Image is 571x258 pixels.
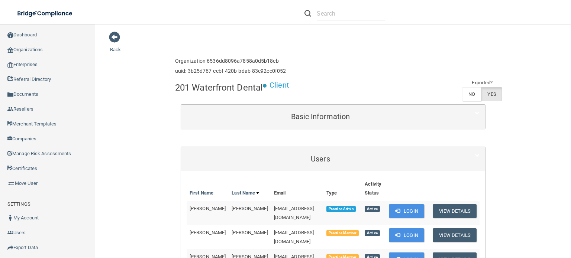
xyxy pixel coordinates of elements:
[389,204,424,218] button: Login
[7,47,13,53] img: organization-icon.f8decf85.png
[481,87,502,101] label: YES
[187,108,480,125] a: Basic Information
[7,92,13,98] img: icon-documents.8dae5593.png
[7,230,13,236] img: icon-users.e205127d.png
[7,215,13,221] img: ic_user_dark.df1a06c3.png
[326,206,356,212] span: Practice Admin
[187,155,454,163] h5: Users
[362,177,386,201] th: Activity Status
[271,177,323,201] th: Email
[190,189,213,197] a: First Name
[274,230,314,244] span: [EMAIL_ADDRESS][DOMAIN_NAME]
[7,62,13,68] img: enterprise.0d942306.png
[187,151,480,167] a: Users
[317,7,385,20] input: Search
[7,200,30,209] label: SETTINGS
[304,10,311,17] img: ic-search.3b580494.png
[232,230,268,235] span: [PERSON_NAME]
[187,112,454,121] h5: Basic Information
[7,245,13,251] img: icon-export.b9366987.png
[389,228,424,242] button: Login
[175,58,286,64] h6: Organization 6536dd8096a7858a0d5b18cb
[270,78,289,92] p: Client
[433,204,477,218] button: View Details
[175,68,286,74] h6: uuid: 3b25d767-ecbf-420b-bdab-83c92ce0f052
[365,206,380,212] span: Active
[11,6,80,21] img: bridge_compliance_login_screen.278c3ca4.svg
[232,206,268,211] span: [PERSON_NAME]
[433,228,477,242] button: View Details
[326,230,359,236] span: Practice Member
[365,230,380,236] span: Active
[7,32,13,38] img: ic_dashboard_dark.d01f4a41.png
[462,87,481,101] label: NO
[190,230,226,235] span: [PERSON_NAME]
[110,38,121,52] a: Back
[190,206,226,211] span: [PERSON_NAME]
[7,106,13,112] img: ic_reseller.de258add.png
[462,78,502,87] td: Exported?
[7,180,15,187] img: briefcase.64adab9b.png
[274,206,314,220] span: [EMAIL_ADDRESS][DOMAIN_NAME]
[323,177,362,201] th: Type
[175,83,263,92] h4: 201 Waterfront Dental
[232,189,259,197] a: Last Name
